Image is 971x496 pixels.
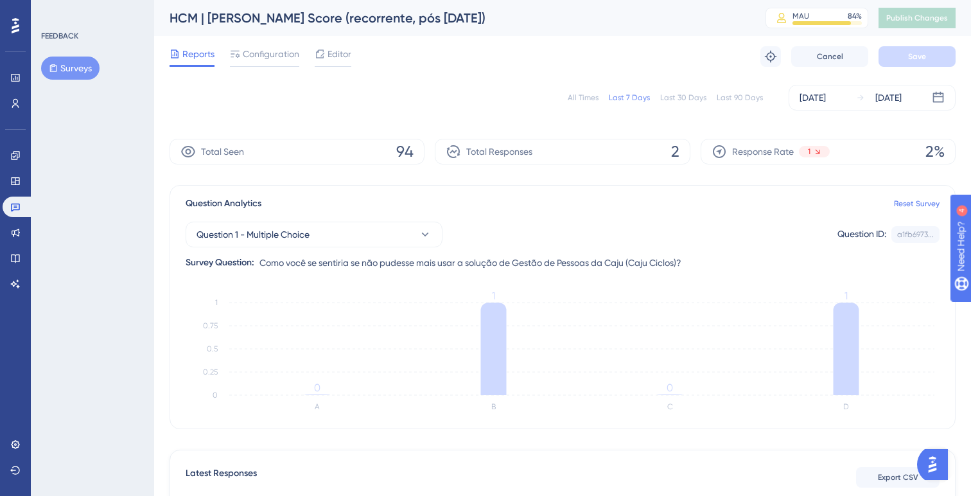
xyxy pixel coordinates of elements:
tspan: 0 [213,391,218,400]
tspan: 1 [215,298,218,307]
span: Response Rate [732,144,794,159]
span: 2 [671,141,679,162]
span: Question Analytics [186,196,261,211]
span: Total Seen [201,144,244,159]
span: Reports [182,46,214,62]
div: 4 [89,6,93,17]
span: 94 [396,141,414,162]
div: FEEDBACK [41,31,78,41]
div: Last 30 Days [660,93,706,103]
span: Cancel [817,51,843,62]
text: D [843,402,849,411]
span: Configuration [243,46,299,62]
tspan: 0.75 [203,321,218,330]
span: Como você se sentiria se não pudesse mais usar a solução de Gestão de Pessoas da Caju (Caju Ciclos)? [259,255,681,270]
div: a1fb6973... [897,229,934,240]
span: Editor [328,46,351,62]
tspan: 0 [314,382,320,394]
button: Export CSV [856,467,940,488]
span: Latest Responses [186,466,257,489]
span: Need Help? [30,3,80,19]
div: [DATE] [875,90,902,105]
text: C [667,402,673,411]
div: [DATE] [800,90,826,105]
div: 84 % [848,11,862,21]
div: Survey Question: [186,255,254,270]
tspan: 1 [844,290,848,302]
span: Save [908,51,926,62]
span: Export CSV [878,472,918,483]
tspan: 0.5 [207,344,218,353]
span: Total Responses [466,144,532,159]
button: Publish Changes [879,8,956,28]
text: A [315,402,320,411]
span: 2% [925,141,945,162]
tspan: 0 [667,382,673,394]
text: B [491,402,496,411]
div: HCM | [PERSON_NAME] Score (recorrente, pós [DATE]) [170,9,733,27]
div: MAU [792,11,809,21]
tspan: 1 [492,290,495,302]
span: Publish Changes [886,13,948,23]
div: Last 90 Days [717,93,763,103]
div: Last 7 Days [609,93,650,103]
div: Question ID: [837,226,886,243]
tspan: 0.25 [203,368,218,376]
span: Question 1 - Multiple Choice [197,227,310,242]
button: Cancel [791,46,868,67]
a: Reset Survey [894,199,940,209]
span: 1 [808,146,810,157]
iframe: UserGuiding AI Assistant Launcher [917,445,956,484]
div: All Times [568,93,599,103]
button: Surveys [41,57,100,80]
button: Save [879,46,956,67]
button: Question 1 - Multiple Choice [186,222,442,247]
